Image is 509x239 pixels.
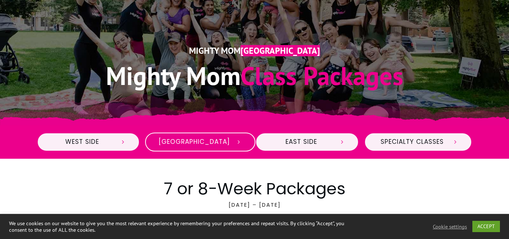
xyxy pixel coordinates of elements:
[37,177,472,200] h2: 7 or 8-Week Packages
[37,133,140,151] a: West Side
[255,133,359,151] a: East Side
[269,138,333,146] span: East Side
[378,138,447,146] span: Specialty Classes
[189,45,241,56] span: Mighty Mom
[433,223,467,230] a: Cookie settings
[50,138,115,146] span: West Side
[145,133,255,151] a: [GEOGRAPHIC_DATA]
[472,221,500,232] a: ACCEPT
[45,59,465,92] h1: Class Packages
[106,59,241,92] span: Mighty Mom
[241,45,320,56] span: [GEOGRAPHIC_DATA]
[9,220,353,233] div: We use cookies on our website to give you the most relevant experience by remembering your prefer...
[159,138,230,146] span: [GEOGRAPHIC_DATA]
[364,133,472,151] a: Specialty Classes
[37,200,472,218] p: [DATE] – [DATE]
